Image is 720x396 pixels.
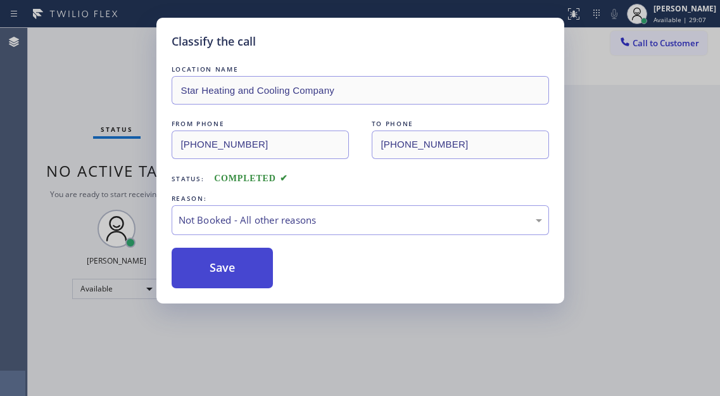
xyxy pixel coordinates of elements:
[172,131,349,159] input: From phone
[172,192,549,205] div: REASON:
[172,174,205,183] span: Status:
[172,33,256,50] h5: Classify the call
[372,117,549,131] div: TO PHONE
[172,248,274,288] button: Save
[172,63,549,76] div: LOCATION NAME
[172,117,349,131] div: FROM PHONE
[179,213,542,227] div: Not Booked - All other reasons
[214,174,287,183] span: COMPLETED
[372,131,549,159] input: To phone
